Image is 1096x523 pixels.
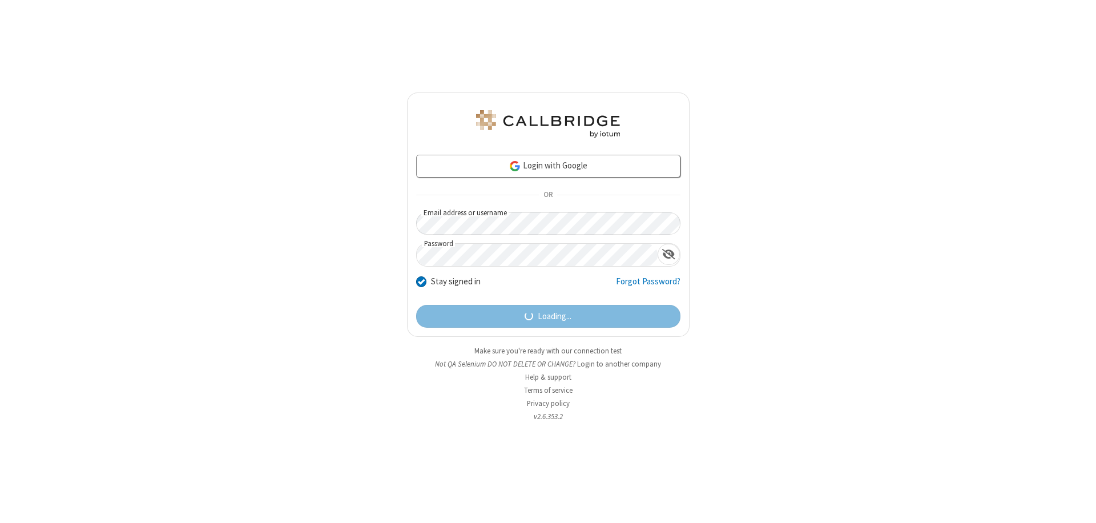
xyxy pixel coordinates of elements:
li: v2.6.353.2 [407,411,690,422]
a: Make sure you're ready with our connection test [474,346,622,356]
label: Stay signed in [431,275,481,288]
img: QA Selenium DO NOT DELETE OR CHANGE [474,110,622,138]
span: Loading... [538,310,571,323]
button: Login to another company [577,359,661,369]
button: Loading... [416,305,680,328]
li: Not QA Selenium DO NOT DELETE OR CHANGE? [407,359,690,369]
input: Email address or username [416,212,680,235]
a: Forgot Password? [616,275,680,297]
a: Login with Google [416,155,680,178]
input: Password [417,244,658,266]
img: google-icon.png [509,160,521,172]
span: OR [539,187,557,203]
a: Help & support [525,372,571,382]
a: Terms of service [524,385,573,395]
iframe: Chat [1067,493,1087,515]
a: Privacy policy [527,399,570,408]
div: Show password [658,244,680,265]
